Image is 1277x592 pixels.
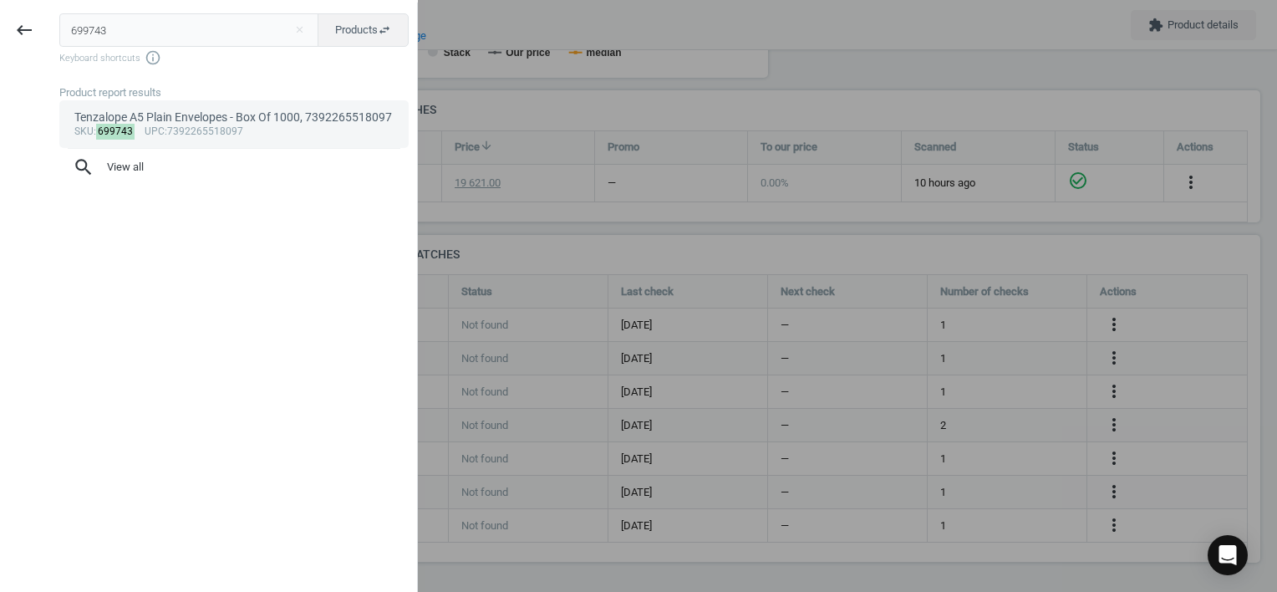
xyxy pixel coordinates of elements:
button: keyboard_backspace [5,11,43,50]
i: keyboard_backspace [14,20,34,40]
button: searchView all [59,149,409,186]
span: sku [74,125,94,137]
span: Keyboard shortcuts [59,49,409,66]
div: Tenzalope A5 Plain Envelopes - Box Of 1000, 7392265518097 [74,110,394,125]
input: Enter the SKU or product name [59,13,319,47]
i: info_outline [145,49,161,66]
button: Productsswap_horiz [318,13,409,47]
span: View all [73,156,395,178]
span: Products [335,23,391,38]
div: : :7392265518097 [74,125,394,139]
span: upc [145,125,165,137]
i: swap_horiz [378,23,391,37]
mark: 699743 [96,124,135,140]
i: search [73,156,94,178]
div: Product report results [59,85,417,100]
div: Open Intercom Messenger [1208,535,1248,575]
button: Close [287,23,312,38]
